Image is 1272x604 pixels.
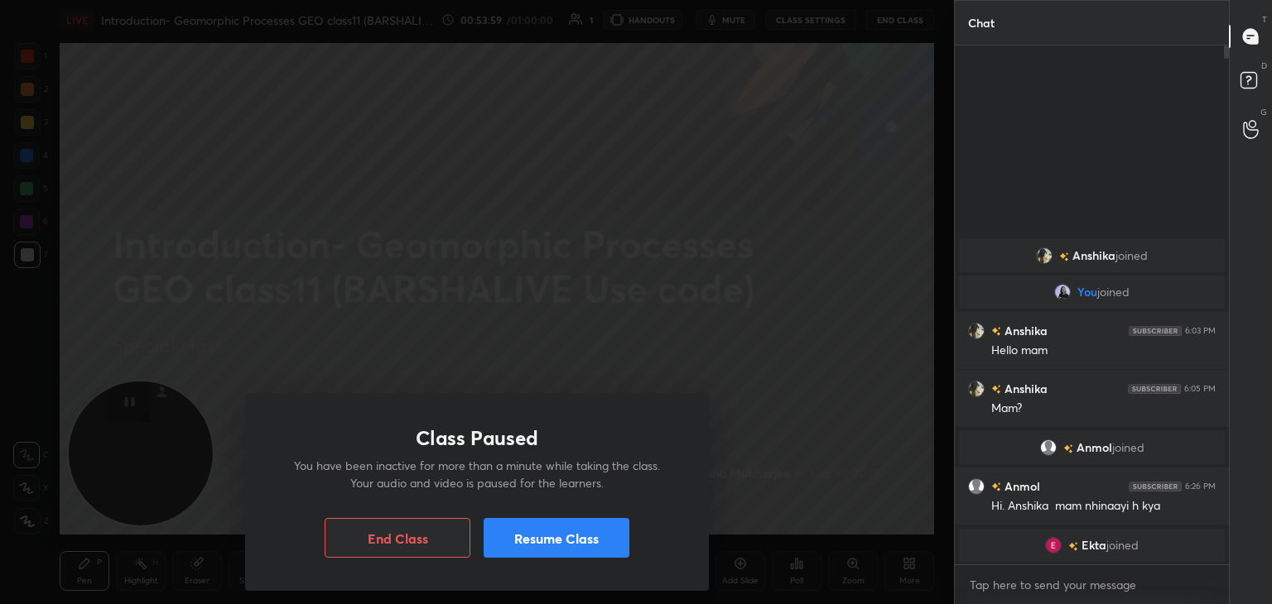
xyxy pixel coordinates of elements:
p: D [1261,60,1267,72]
h6: Anmol [1001,477,1040,495]
img: 4P8fHbbgJtejmAAAAAElFTkSuQmCC [1128,384,1181,394]
span: joined [1106,539,1139,552]
div: grid [955,236,1229,565]
div: 6:26 PM [1185,482,1216,491]
div: Hello mam [991,343,1216,359]
span: Anmol [1077,441,1112,454]
img: 705f739bba71449bb2196bcb5ce5af4a.jpg [1036,247,1053,264]
button: Resume Class [484,518,629,558]
h1: Class Paused [416,426,538,450]
div: 6:03 PM [1185,326,1216,336]
img: no-rating-badge.077c3623.svg [1059,252,1069,261]
img: no-rating-badge.077c3623.svg [991,482,1001,491]
span: You [1077,285,1097,299]
button: End Class [325,518,470,558]
img: 4P8fHbbgJtejmAAAAAElFTkSuQmCC [1129,326,1182,336]
img: 705f739bba71449bb2196bcb5ce5af4a.jpg [968,323,985,339]
img: 4P8fHbbgJtejmAAAAAElFTkSuQmCC [1129,482,1182,491]
img: 705f739bba71449bb2196bcb5ce5af4a.jpg [968,381,985,397]
p: G [1260,106,1267,118]
span: joined [1115,249,1148,262]
img: no-rating-badge.077c3623.svg [991,385,1001,394]
p: Chat [955,1,1008,45]
div: Hi. Anshika mam nhinaayi h kya [991,498,1216,515]
img: 3 [1045,537,1062,554]
img: default.png [968,478,985,495]
img: default.png [1040,439,1057,456]
p: You have been inactive for more than a minute while taking the class. Your audio and video is pau... [285,457,669,491]
img: no-rating-badge.077c3623.svg [1068,542,1078,551]
span: Anshika [1072,249,1115,262]
span: Ekta [1082,539,1106,552]
div: Mam? [991,400,1216,417]
h6: Anshika [1001,380,1048,397]
img: no-rating-badge.077c3623.svg [1063,444,1073,453]
span: joined [1112,441,1144,454]
h6: Anshika [1001,322,1048,339]
img: no-rating-badge.077c3623.svg [991,327,1001,336]
p: T [1262,13,1267,26]
div: 6:05 PM [1184,384,1216,394]
img: 12c0065bdc9e4e9c8598715cd3f101f2.png [1054,284,1071,300]
span: joined [1097,285,1130,299]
